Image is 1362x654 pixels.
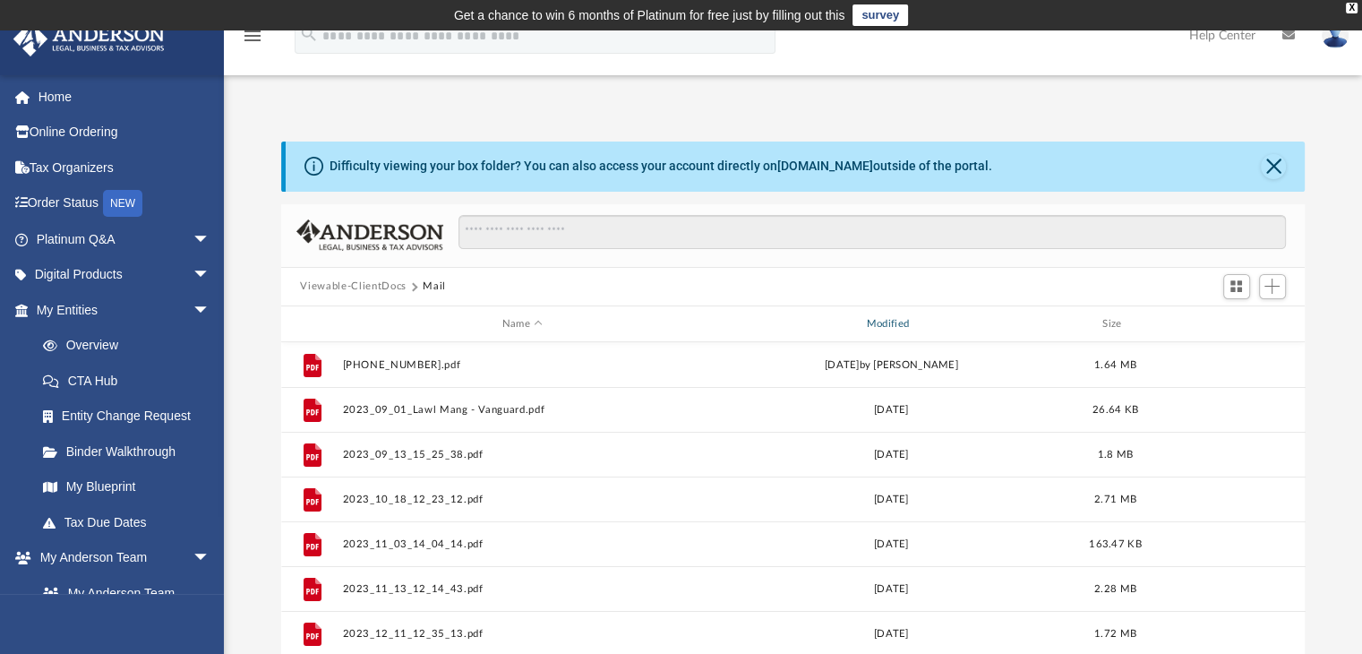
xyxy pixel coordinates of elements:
[193,292,228,329] span: arrow_drop_down
[342,359,703,371] button: [PHONE_NUMBER].pdf
[711,626,1072,642] div: [DATE]
[342,538,703,550] button: 2023_11_03_14_04_14.pdf
[13,150,237,185] a: Tax Organizers
[1097,450,1133,460] span: 1.8 MB
[330,157,992,176] div: Difficulty viewing your box folder? You can also access your account directly on outside of the p...
[242,25,263,47] i: menu
[8,22,170,56] img: Anderson Advisors Platinum Portal
[193,540,228,577] span: arrow_drop_down
[193,221,228,258] span: arrow_drop_down
[1094,629,1136,639] span: 1.72 MB
[1259,274,1286,299] button: Add
[25,434,237,469] a: Binder Walkthrough
[1079,316,1151,332] div: Size
[25,328,237,364] a: Overview
[342,449,703,460] button: 2023_09_13_15_25_38.pdf
[1089,539,1141,549] span: 163.47 KB
[1092,405,1137,415] span: 26.64 KB
[342,628,703,640] button: 2023_12_11_12_35_13.pdf
[13,185,237,222] a: Order StatusNEW
[710,316,1071,332] div: Modified
[711,492,1072,508] div: [DATE]
[1094,584,1136,594] span: 2.28 MB
[1223,274,1250,299] button: Switch to Grid View
[711,537,1072,553] div: [DATE]
[1159,316,1284,332] div: id
[25,363,237,399] a: CTA Hub
[1346,3,1358,13] div: close
[711,402,1072,418] div: [DATE]
[341,316,702,332] div: Name
[193,257,228,294] span: arrow_drop_down
[711,447,1072,463] div: [DATE]
[242,34,263,47] a: menu
[342,404,703,416] button: 2023_09_01_Lawl Mang - Vanguard.pdf
[13,115,237,151] a: Online Ordering
[103,190,142,217] div: NEW
[852,4,908,26] a: survey
[13,292,237,328] a: My Entitiesarrow_drop_down
[342,494,703,505] button: 2023_10_18_12_23_12.pdf
[1094,360,1136,370] span: 1.64 MB
[1094,495,1136,504] span: 2.71 MB
[13,257,237,293] a: Digital Productsarrow_drop_down
[423,279,446,295] button: Mail
[300,279,406,295] button: Viewable-ClientDocs
[13,540,228,576] a: My Anderson Teamarrow_drop_down
[25,575,219,611] a: My Anderson Team
[711,357,1072,374] div: [DATE] by [PERSON_NAME]
[25,504,237,540] a: Tax Due Dates
[13,221,237,257] a: Platinum Q&Aarrow_drop_down
[1322,22,1349,48] img: User Pic
[342,583,703,595] button: 2023_11_13_12_14_43.pdf
[458,215,1285,249] input: Search files and folders
[454,4,845,26] div: Get a chance to win 6 months of Platinum for free just by filling out this
[288,316,333,332] div: id
[25,469,228,505] a: My Blueprint
[711,581,1072,598] div: [DATE]
[299,24,319,44] i: search
[13,79,237,115] a: Home
[1261,154,1286,179] button: Close
[25,399,237,435] a: Entity Change Request
[777,159,873,173] a: [DOMAIN_NAME]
